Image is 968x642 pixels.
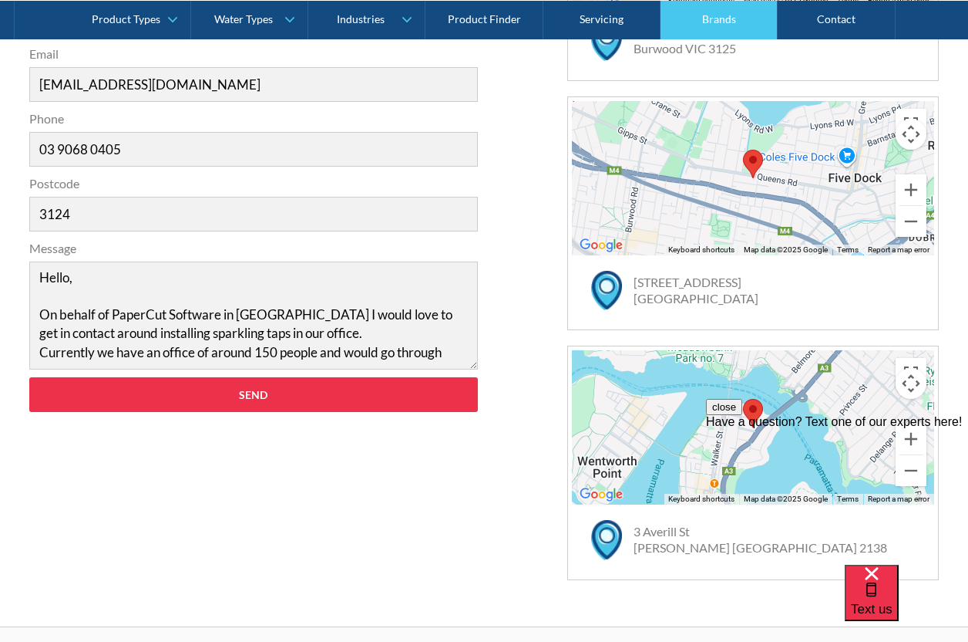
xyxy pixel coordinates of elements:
img: map marker icon [591,271,622,310]
a: Open this area in Google Maps (opens a new window) [576,485,627,505]
img: map marker icon [591,520,622,559]
a: [STREET_ADDRESS][GEOGRAPHIC_DATA] [634,275,758,306]
img: Google [576,485,627,505]
a: 3 Averill St[PERSON_NAME] [GEOGRAPHIC_DATA] 2138 [634,524,887,555]
a: Report a map error [868,245,929,254]
button: Toggle fullscreen view [896,109,926,140]
img: Google [576,235,627,255]
label: Message [29,239,478,258]
label: Postcode [29,174,478,193]
iframe: podium webchat widget bubble [845,565,968,642]
button: Map camera controls [896,119,926,150]
div: Water Types [214,12,273,25]
button: Map camera controls [896,368,926,399]
a: Open this area in Google Maps (opens a new window) [576,235,627,255]
a: Terms (opens in new tab) [837,245,859,254]
div: Industries [337,12,385,25]
button: Keyboard shortcuts [668,494,734,505]
label: Phone [29,110,478,128]
button: Zoom out [896,206,926,237]
a: Factory [STREET_ADDRESS]Burwood VIC 3125 [634,25,785,56]
input: Send [29,377,478,412]
div: Map pin [743,150,763,178]
span: Map data ©2025 Google [744,245,828,254]
div: Product Types [92,12,160,25]
iframe: podium webchat widget prompt [706,399,968,584]
button: Keyboard shortcuts [668,245,734,255]
button: Toggle fullscreen view [896,358,926,389]
img: map marker icon [591,22,622,61]
label: Email [29,45,478,63]
button: Zoom in [896,174,926,205]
